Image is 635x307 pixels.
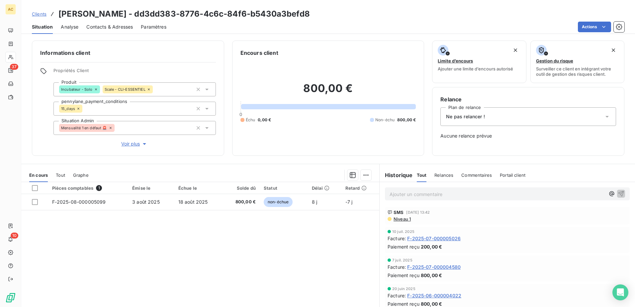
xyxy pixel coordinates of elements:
[578,22,611,32] button: Actions
[61,87,93,91] span: Incubateur - Solo
[96,185,102,191] span: 1
[440,133,616,139] span: Aucune relance prévue
[52,185,125,191] div: Pièces comptables
[446,113,485,120] span: Ne pas relancer !
[392,258,412,262] span: 7 juil. 2025
[11,233,18,239] span: 10
[407,292,461,299] span: F-2025-06-000004022
[388,243,419,250] span: Paiement reçu
[312,199,317,205] span: 8 j
[132,185,170,191] div: Émise le
[115,125,120,131] input: Ajouter une valeur
[29,172,48,178] span: En cours
[53,140,216,148] button: Voir plus
[240,82,416,102] h2: 800,00 €
[61,126,107,130] span: Mensualité 1 en défaut 🚨
[407,263,461,270] span: F-2025-07-000004580
[438,58,473,63] span: Limite d’encours
[86,24,133,30] span: Contacts & Adresses
[530,41,624,83] button: Gestion du risqueSurveiller ce client en intégrant votre outil de gestion des risques client.
[239,112,242,117] span: 0
[500,172,525,178] span: Portail client
[178,185,219,191] div: Échue le
[397,117,416,123] span: 800,00 €
[461,172,492,178] span: Commentaires
[432,41,526,83] button: Limite d’encoursAjouter une limite d’encours autorisé
[612,284,628,300] div: Open Intercom Messenger
[392,287,415,291] span: 20 juin 2025
[10,64,18,70] span: 37
[264,185,304,191] div: Statut
[388,263,406,270] span: Facture :
[417,172,427,178] span: Tout
[264,197,293,207] span: non-échue
[345,185,375,191] div: Retard
[536,58,573,63] span: Gestion du risque
[388,235,406,242] span: Facture :
[434,172,453,178] span: Relances
[246,117,255,123] span: Échu
[105,87,145,91] span: Scale - CLI-ESSENTIEL
[406,210,430,214] span: [DATE] 13:42
[421,272,442,279] span: 800,00 €
[312,185,337,191] div: Délai
[440,95,616,103] h6: Relance
[393,216,411,222] span: Niveau 1
[58,8,310,20] h3: [PERSON_NAME] - dd3dd383-8776-4c6c-84f6-b5430a3befd8
[56,172,65,178] span: Tout
[388,292,406,299] span: Facture :
[40,49,216,57] h6: Informations client
[240,49,278,57] h6: Encours client
[32,11,46,17] a: Clients
[407,235,461,242] span: F-2025-07-000005026
[52,199,106,205] span: F-2025-08-000005099
[394,210,404,215] span: SMS
[153,86,158,92] input: Ajouter une valeur
[121,141,148,147] span: Voir plus
[438,66,513,71] span: Ajouter une limite d’encours autorisé
[5,4,16,15] div: AC
[536,66,619,77] span: Surveiller ce client en intégrant votre outil de gestion des risques client.
[141,24,166,30] span: Paramètres
[5,292,16,303] img: Logo LeanPay
[73,172,89,178] span: Graphe
[258,117,271,123] span: 0,00 €
[61,24,78,30] span: Analyse
[392,230,414,234] span: 10 juil. 2025
[61,107,75,111] span: 15_days
[178,199,208,205] span: 18 août 2025
[345,199,353,205] span: -7 j
[227,185,256,191] div: Solde dû
[82,106,88,112] input: Ajouter une valeur
[380,171,413,179] h6: Historique
[375,117,395,123] span: Non-échu
[5,65,16,76] a: 37
[53,68,216,77] span: Propriétés Client
[227,199,256,205] span: 800,00 €
[388,272,419,279] span: Paiement reçu
[32,24,53,30] span: Situation
[421,243,442,250] span: 200,00 €
[132,199,160,205] span: 3 août 2025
